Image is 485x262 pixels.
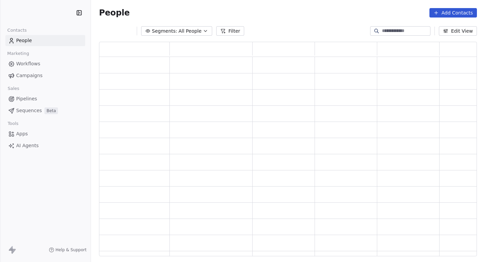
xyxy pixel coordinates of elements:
[16,60,40,67] span: Workflows
[5,119,21,129] span: Tools
[429,8,477,18] button: Add Contacts
[439,26,477,36] button: Edit View
[16,142,39,149] span: AI Agents
[4,25,30,35] span: Contacts
[179,28,201,35] span: All People
[152,28,177,35] span: Segments:
[16,130,28,137] span: Apps
[16,95,37,102] span: Pipelines
[49,247,87,253] a: Help & Support
[16,37,32,44] span: People
[5,128,85,139] a: Apps
[44,107,58,114] span: Beta
[16,107,42,114] span: Sequences
[5,84,22,94] span: Sales
[5,35,85,46] a: People
[216,26,244,36] button: Filter
[5,58,85,69] a: Workflows
[5,105,85,116] a: SequencesBeta
[5,140,85,151] a: AI Agents
[5,93,85,104] a: Pipelines
[16,72,42,79] span: Campaigns
[56,247,87,253] span: Help & Support
[4,48,32,59] span: Marketing
[99,8,130,18] span: People
[5,70,85,81] a: Campaigns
